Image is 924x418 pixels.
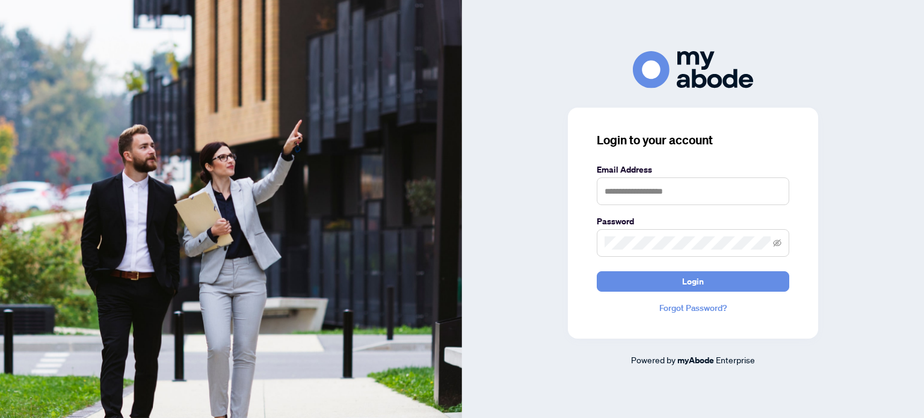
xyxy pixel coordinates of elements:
[597,215,789,228] label: Password
[773,239,781,247] span: eye-invisible
[677,354,714,367] a: myAbode
[716,354,755,365] span: Enterprise
[633,51,753,88] img: ma-logo
[597,301,789,315] a: Forgot Password?
[597,132,789,149] h3: Login to your account
[597,163,789,176] label: Email Address
[597,271,789,292] button: Login
[682,272,704,291] span: Login
[631,354,676,365] span: Powered by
